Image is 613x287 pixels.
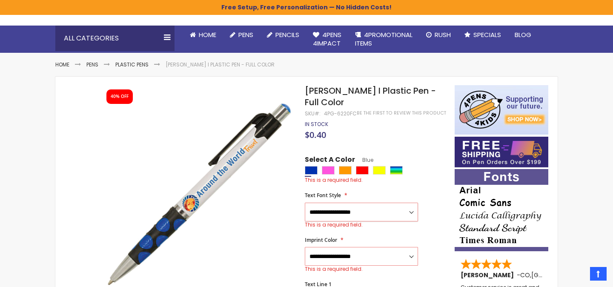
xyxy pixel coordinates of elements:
[275,30,299,39] span: Pencils
[305,121,328,128] div: Availability
[305,266,418,273] div: This is a required field.
[455,137,548,167] img: Free shipping on orders over $199
[531,271,594,279] span: [GEOGRAPHIC_DATA]
[305,110,321,117] strong: SKU
[86,61,98,68] a: Pens
[324,110,357,117] div: 4PG-6220FC
[458,26,508,44] a: Specials
[515,30,531,39] span: Blog
[305,155,355,166] span: Select A Color
[305,192,341,199] span: Text Font Style
[508,26,538,44] a: Blog
[305,177,446,184] div: This is a required field.
[355,156,373,164] span: Blue
[238,30,253,39] span: Pens
[313,30,341,48] span: 4Pens 4impact
[305,166,318,175] div: Blue
[390,166,403,175] div: Assorted
[111,94,129,100] div: 40% OFF
[473,30,501,39] span: Specials
[455,85,548,135] img: 4pens 4 kids
[305,85,436,108] span: [PERSON_NAME] I Plastic Pen - Full Color
[348,26,419,53] a: 4PROMOTIONALITEMS
[305,121,328,128] span: In stock
[357,110,446,116] a: Be the first to review this product
[373,166,386,175] div: Yellow
[305,129,326,141] span: $0.40
[355,30,412,48] span: 4PROMOTIONAL ITEMS
[461,271,517,279] span: [PERSON_NAME]
[305,236,337,244] span: Imprint Color
[55,61,69,68] a: Home
[455,169,548,251] img: font-personalization-examples
[322,166,335,175] div: Pink
[260,26,306,44] a: Pencils
[306,26,348,53] a: 4Pens4impact
[115,61,149,68] a: Plastic Pens
[55,26,175,51] div: All Categories
[543,264,613,287] iframe: Google Customer Reviews
[435,30,451,39] span: Rush
[223,26,260,44] a: Pens
[356,166,369,175] div: Red
[166,61,275,68] li: [PERSON_NAME] I Plastic Pen - Full Color
[419,26,458,44] a: Rush
[199,30,216,39] span: Home
[339,166,352,175] div: Orange
[520,271,530,279] span: CO
[305,221,418,228] div: This is a required field.
[517,271,594,279] span: - ,
[183,26,223,44] a: Home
